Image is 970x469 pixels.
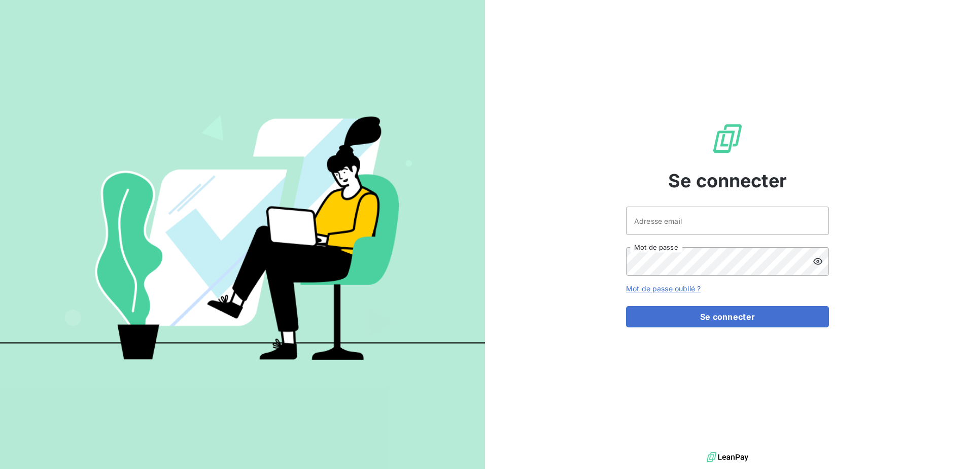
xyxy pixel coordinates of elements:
[626,284,701,293] a: Mot de passe oublié ?
[707,450,748,465] img: logo
[668,167,787,194] span: Se connecter
[711,122,744,155] img: Logo LeanPay
[626,306,829,327] button: Se connecter
[626,207,829,235] input: placeholder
